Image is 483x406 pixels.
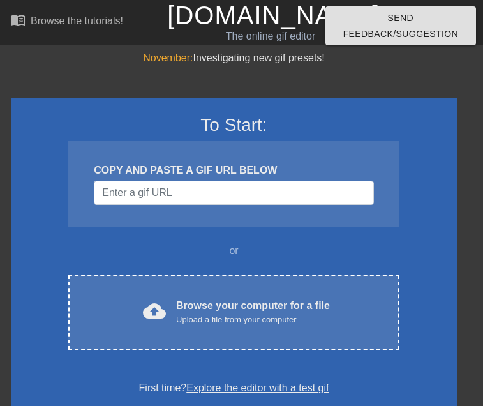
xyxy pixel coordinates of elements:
[10,12,123,32] a: Browse the tutorials!
[11,50,457,66] div: Investigating new gif presets!
[143,299,166,322] span: cloud_upload
[27,114,441,136] h3: To Start:
[176,313,330,326] div: Upload a file from your computer
[186,382,329,393] a: Explore the editor with a test gif
[27,380,441,396] div: First time?
[94,163,373,178] div: COPY AND PASTE A GIF URL BELOW
[10,12,26,27] span: menu_book
[167,29,373,44] div: The online gif editor
[325,6,476,45] button: Send Feedback/Suggestion
[94,181,373,205] input: Username
[44,243,424,259] div: or
[167,1,380,29] a: [DOMAIN_NAME]
[143,52,193,63] span: November:
[176,298,330,326] div: Browse your computer for a file
[336,10,466,41] span: Send Feedback/Suggestion
[31,15,123,26] div: Browse the tutorials!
